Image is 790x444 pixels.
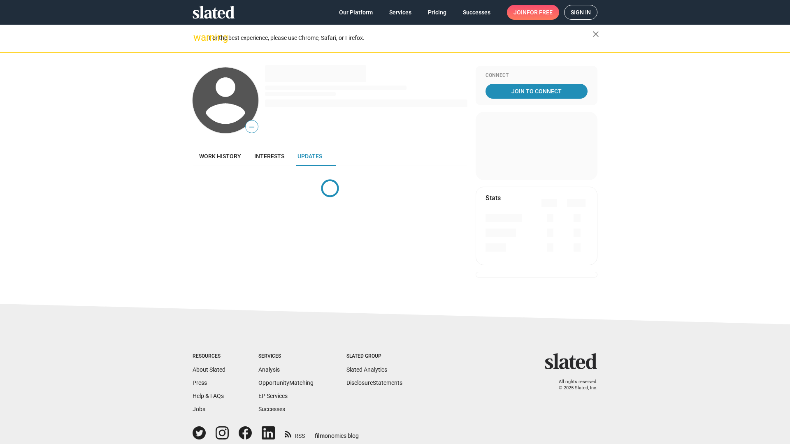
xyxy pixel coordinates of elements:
a: OpportunityMatching [258,379,314,386]
a: DisclosureStatements [346,379,402,386]
span: Join To Connect [487,84,586,99]
a: Help & FAQs [193,393,224,399]
mat-icon: close [591,29,601,39]
span: Successes [463,5,490,20]
a: Analysis [258,366,280,373]
a: Jobs [193,406,205,412]
span: Join [513,5,553,20]
span: Sign in [571,5,591,19]
a: Services [383,5,418,20]
a: Joinfor free [507,5,559,20]
div: Resources [193,353,225,360]
span: Pricing [428,5,446,20]
a: Slated Analytics [346,366,387,373]
div: Slated Group [346,353,402,360]
a: EP Services [258,393,288,399]
span: Interests [254,153,284,160]
mat-card-title: Stats [486,194,501,202]
a: Updates [291,146,329,166]
a: RSS [285,427,305,440]
span: Updates [297,153,322,160]
mat-icon: warning [193,32,203,42]
a: Our Platform [332,5,379,20]
a: Successes [456,5,497,20]
a: filmonomics blog [315,425,359,440]
a: Press [193,379,207,386]
a: Successes [258,406,285,412]
a: About Slated [193,366,225,373]
a: Join To Connect [486,84,588,99]
span: — [246,122,258,132]
div: Services [258,353,314,360]
span: Our Platform [339,5,373,20]
a: Interests [248,146,291,166]
span: for free [527,5,553,20]
div: For the best experience, please use Chrome, Safari, or Firefox. [209,32,592,44]
span: Services [389,5,411,20]
p: All rights reserved. © 2025 Slated, Inc. [550,379,597,391]
a: Work history [193,146,248,166]
span: film [315,432,325,439]
a: Pricing [421,5,453,20]
a: Sign in [564,5,597,20]
span: Work history [199,153,241,160]
div: Connect [486,72,588,79]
